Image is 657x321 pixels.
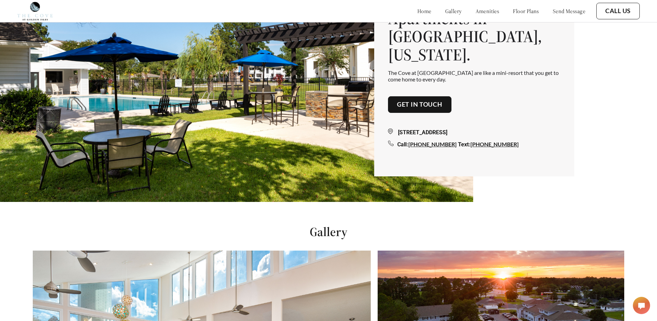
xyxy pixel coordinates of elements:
[388,96,451,113] button: Get in touch
[397,101,442,108] a: Get in touch
[388,128,560,137] div: [STREET_ADDRESS]
[470,141,519,147] a: [PHONE_NUMBER]
[476,8,499,14] a: amenities
[553,8,585,14] a: send message
[513,8,539,14] a: floor plans
[417,8,431,14] a: home
[596,3,640,19] button: Call Us
[408,141,457,147] a: [PHONE_NUMBER]
[605,7,631,15] a: Call Us
[458,141,470,148] span: Text:
[17,2,53,20] img: Company logo
[397,141,408,148] span: Call:
[445,8,462,14] a: gallery
[388,69,560,82] p: The Cove at [GEOGRAPHIC_DATA] are like a mini-resort that you get to come home to every day.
